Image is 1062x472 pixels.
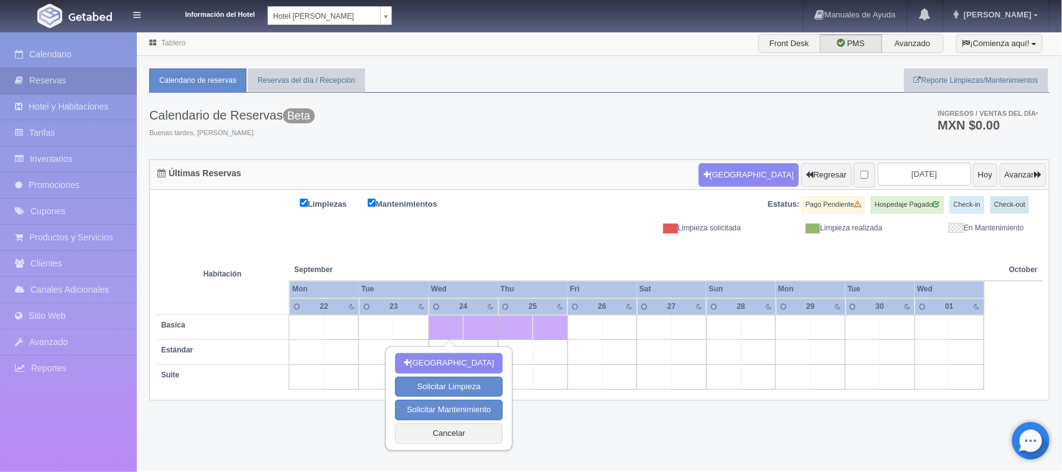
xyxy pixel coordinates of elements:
[567,281,637,298] th: Fri
[273,7,375,26] span: Hotel [PERSON_NAME]
[609,223,751,234] div: Limpieza solicitada
[248,68,365,93] a: Reservas del día / Recepción
[157,169,241,178] h4: Últimas Reservas
[938,110,1038,117] span: Ingresos / Ventas del día
[289,281,359,298] th: Mon
[904,68,1048,93] a: Reporte Limpiezas/Mantenimientos
[300,196,366,210] label: Limpiezas
[395,400,503,420] button: Solicitar Mantenimiento
[300,199,308,207] input: Limpiezas
[161,346,193,354] b: Estándar
[294,265,424,275] span: September
[522,301,543,312] div: 25
[37,4,62,28] img: Getabed
[776,281,845,298] th: Mon
[1009,265,1038,275] span: October
[706,281,776,298] th: Sun
[383,301,404,312] div: 23
[869,301,890,312] div: 30
[661,301,682,312] div: 27
[283,108,315,123] span: Beta
[758,34,821,53] label: Front Desk
[915,281,984,298] th: Wed
[368,196,456,210] label: Mantenimientos
[149,68,246,93] a: Calendario de reservas
[161,371,179,379] b: Suite
[149,108,315,122] h3: Calendario de Reservas
[203,270,241,278] strong: Habitación
[395,377,503,397] button: Solicitar Limpieza
[429,281,498,298] th: Wed
[395,423,503,444] button: Cancelar
[990,196,1029,214] label: Check-out
[956,34,1043,53] button: ¡Comienza aquí!
[68,12,112,21] img: Getabed
[161,39,185,47] a: Tablero
[368,199,376,207] input: Mantenimientos
[395,353,503,374] button: [GEOGRAPHIC_DATA]
[768,199,799,210] label: Estatus:
[359,281,429,298] th: Tue
[268,6,392,25] a: Hotel [PERSON_NAME]
[592,301,613,312] div: 26
[939,301,960,312] div: 01
[800,301,821,312] div: 29
[1000,163,1046,187] button: Avanzar
[973,163,997,187] button: Hoy
[950,196,984,214] label: Check-in
[871,196,944,214] label: Hospedaje Pagado
[892,223,1034,234] div: En Mantenimiento
[149,128,315,138] span: Buenas tardes, [PERSON_NAME].
[820,34,882,53] label: PMS
[161,321,185,329] b: Basica
[453,301,474,312] div: 24
[802,196,865,214] label: Pago Pendiente
[156,6,255,20] dt: Información del Hotel
[961,10,1032,19] span: [PERSON_NAME]
[938,119,1038,131] h3: MXN $0.00
[750,223,892,234] div: Limpieza realizada
[730,301,752,312] div: 28
[314,301,335,312] div: 22
[801,163,852,187] button: Regresar
[882,34,944,53] label: Avanzado
[845,281,915,298] th: Tue
[699,163,799,187] button: [GEOGRAPHIC_DATA]
[498,281,568,298] th: Thu
[637,281,707,298] th: Sat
